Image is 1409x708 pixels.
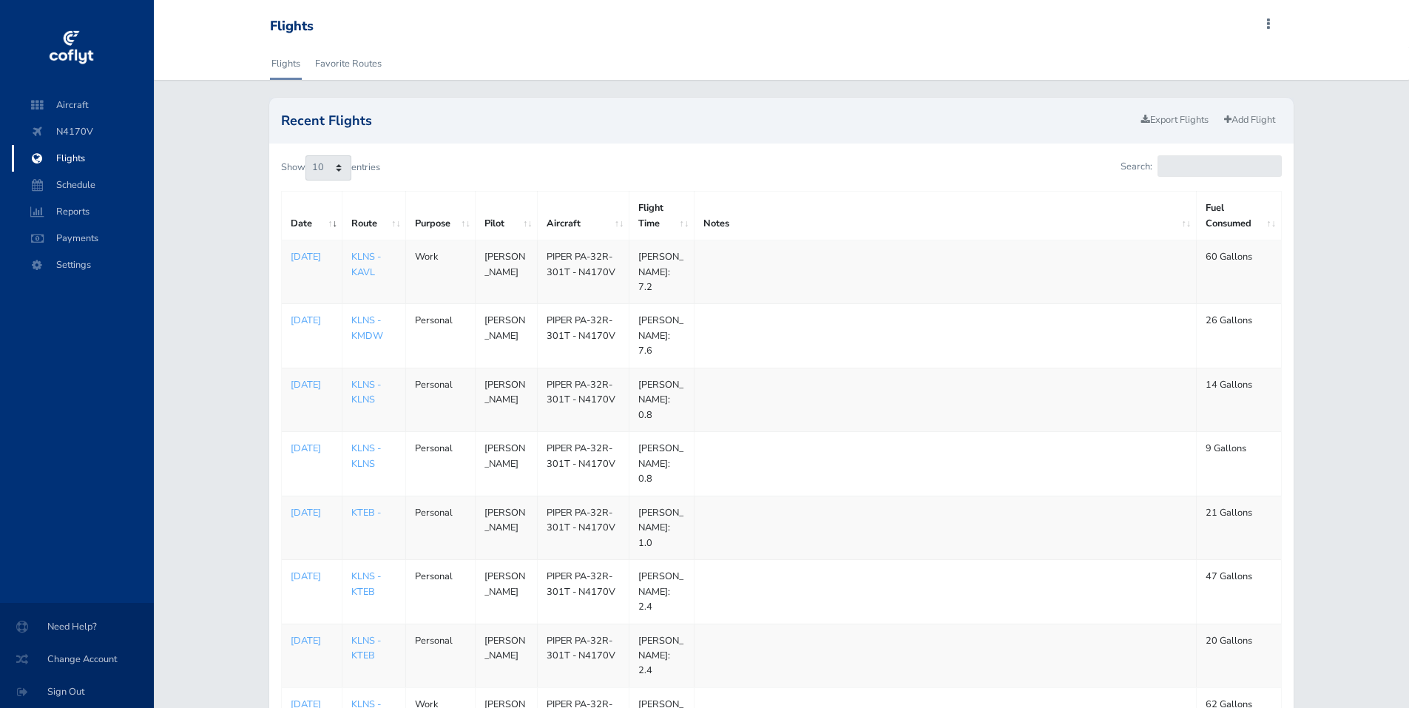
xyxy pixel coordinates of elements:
th: Notes: activate to sort column ascending [694,192,1196,240]
td: [PERSON_NAME]: 1.0 [629,496,694,559]
a: KLNS - KAVL [351,250,381,278]
a: [DATE] [291,441,333,456]
a: KLNS - KMDW [351,314,383,342]
td: 9 Gallons [1196,432,1281,496]
th: Route: activate to sort column ascending [342,192,406,240]
td: PIPER PA-32R-301T - N4170V [538,368,629,431]
td: [PERSON_NAME]: 2.4 [629,560,694,624]
th: Purpose: activate to sort column ascending [406,192,476,240]
td: [PERSON_NAME] [476,432,538,496]
td: [PERSON_NAME] [476,624,538,687]
input: Search: [1158,155,1282,177]
td: 60 Gallons [1196,240,1281,304]
td: [PERSON_NAME]: 7.6 [629,304,694,368]
a: KLNS - KTEB [351,570,381,598]
th: Aircraft: activate to sort column ascending [538,192,629,240]
td: 47 Gallons [1196,560,1281,624]
td: Personal [406,496,476,559]
a: KLNS - KTEB [351,634,381,662]
td: PIPER PA-32R-301T - N4170V [538,304,629,368]
th: Date: activate to sort column ascending [282,192,342,240]
span: Need Help? [18,613,136,640]
div: Flights [270,18,314,35]
a: KLNS - KLNS [351,442,381,470]
a: [DATE] [291,313,333,328]
td: [PERSON_NAME] [476,240,538,304]
a: [DATE] [291,633,333,648]
td: [PERSON_NAME] [476,496,538,559]
a: KLNS - KLNS [351,378,381,406]
span: Payments [27,225,139,252]
td: 14 Gallons [1196,368,1281,431]
th: Pilot: activate to sort column ascending [476,192,538,240]
a: [DATE] [291,569,333,584]
td: PIPER PA-32R-301T - N4170V [538,240,629,304]
a: [DATE] [291,377,333,392]
td: Personal [406,624,476,687]
td: 26 Gallons [1196,304,1281,368]
a: [DATE] [291,249,333,264]
td: [PERSON_NAME] [476,368,538,431]
a: KTEB - [351,506,381,519]
a: Favorite Routes [314,47,383,80]
td: PIPER PA-32R-301T - N4170V [538,624,629,687]
a: [DATE] [291,505,333,520]
span: Flights [27,145,139,172]
td: [PERSON_NAME]: 0.8 [629,432,694,496]
span: Aircraft [27,92,139,118]
td: 21 Gallons [1196,496,1281,559]
td: [PERSON_NAME]: 2.4 [629,624,694,687]
td: [PERSON_NAME] [476,304,538,368]
span: Change Account [18,646,136,672]
td: 20 Gallons [1196,624,1281,687]
th: Fuel Consumed: activate to sort column ascending [1196,192,1281,240]
td: PIPER PA-32R-301T - N4170V [538,560,629,624]
span: N4170V [27,118,139,145]
span: Schedule [27,172,139,198]
a: Flights [270,47,302,80]
td: Work [406,240,476,304]
label: Show entries [281,155,380,181]
td: [PERSON_NAME]: 7.2 [629,240,694,304]
span: Reports [27,198,139,225]
th: Flight Time: activate to sort column ascending [629,192,694,240]
img: coflyt logo [47,26,95,70]
span: Sign Out [18,678,136,705]
span: Settings [27,252,139,278]
td: [PERSON_NAME] [476,560,538,624]
td: Personal [406,368,476,431]
a: Export Flights [1135,109,1215,131]
h2: Recent Flights [281,114,1134,127]
td: PIPER PA-32R-301T - N4170V [538,432,629,496]
label: Search: [1121,155,1281,177]
td: Personal [406,560,476,624]
a: Add Flight [1217,109,1282,131]
td: Personal [406,432,476,496]
td: [PERSON_NAME]: 0.8 [629,368,694,431]
td: Personal [406,304,476,368]
td: PIPER PA-32R-301T - N4170V [538,496,629,559]
select: Showentries [305,155,351,181]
